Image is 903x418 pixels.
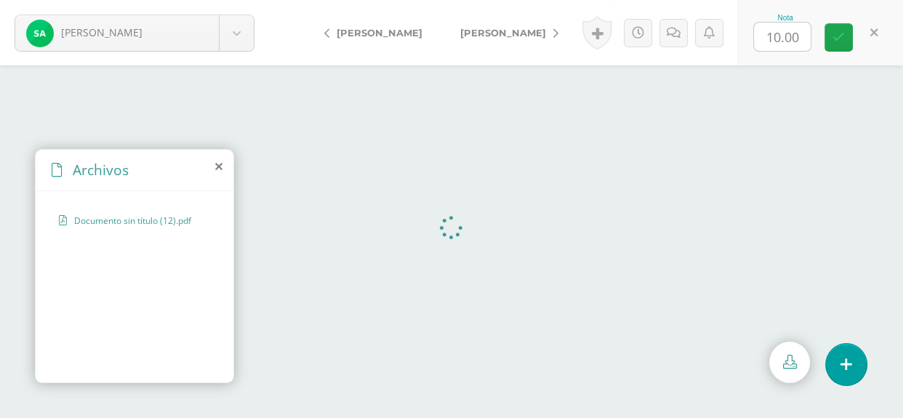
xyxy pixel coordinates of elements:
span: Documento sin título (12).pdf [74,214,193,227]
a: [PERSON_NAME] [441,15,570,50]
span: [PERSON_NAME] [460,27,546,39]
span: Archivos [73,160,129,180]
input: 0-10.0 [754,23,811,51]
i: close [215,161,222,172]
div: Nota [753,14,817,22]
a: [PERSON_NAME] [313,15,441,50]
img: 6f0587464806971cd6ccf7e0363d8bd9.png [26,20,54,47]
span: [PERSON_NAME] [337,27,422,39]
span: [PERSON_NAME] [61,25,143,39]
a: [PERSON_NAME] [15,15,254,51]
